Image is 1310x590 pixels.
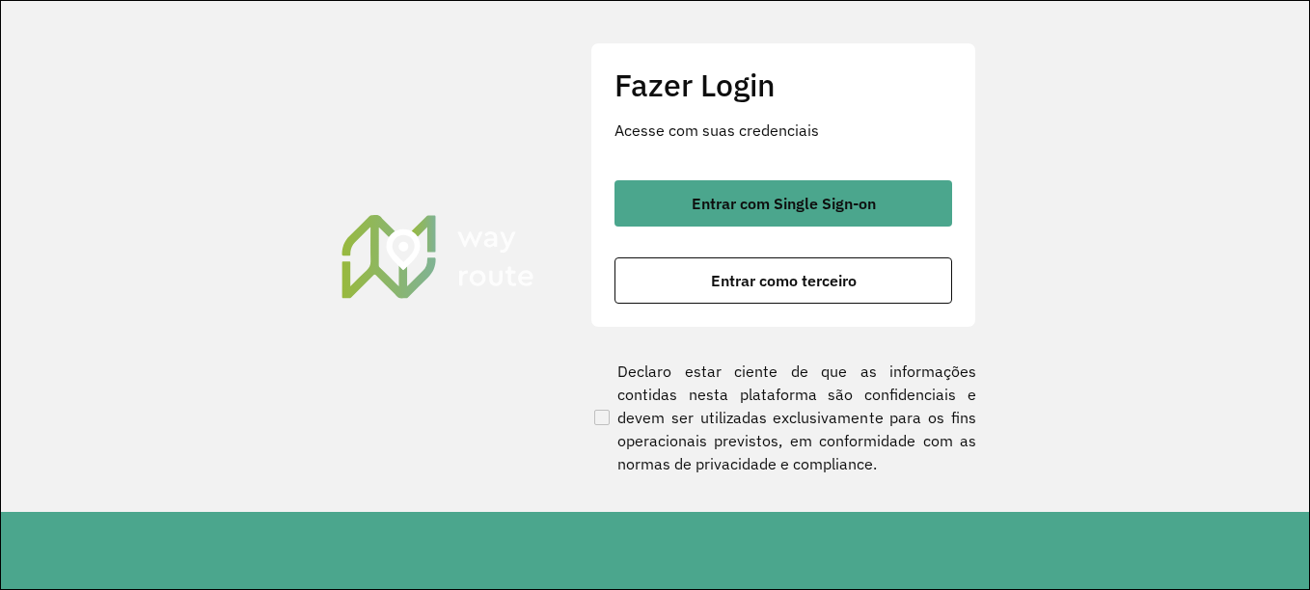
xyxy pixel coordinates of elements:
[339,212,537,301] img: Roteirizador AmbevTech
[590,360,976,475] label: Declaro estar ciente de que as informações contidas nesta plataforma são confidenciais e devem se...
[614,257,952,304] button: button
[692,196,876,211] span: Entrar com Single Sign-on
[614,67,952,103] h2: Fazer Login
[614,119,952,142] p: Acesse com suas credenciais
[711,273,857,288] span: Entrar como terceiro
[614,180,952,227] button: button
